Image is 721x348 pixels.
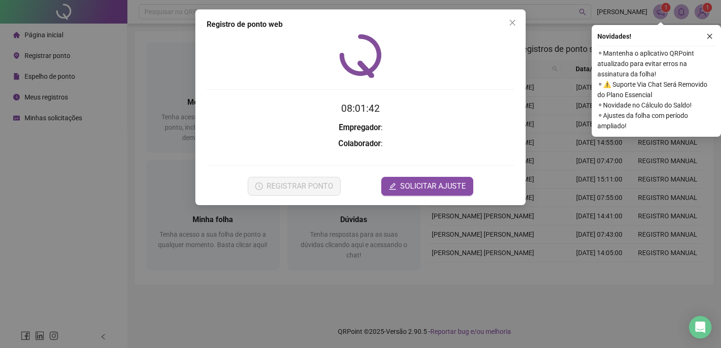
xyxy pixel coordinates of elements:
span: close [706,33,713,40]
button: Close [505,15,520,30]
strong: Empregador [339,123,381,132]
span: ⚬ Mantenha o aplicativo QRPoint atualizado para evitar erros na assinatura da folha! [597,48,715,79]
span: SOLICITAR AJUSTE [400,181,466,192]
span: ⚬ Ajustes da folha com período ampliado! [597,110,715,131]
strong: Colaborador [338,139,381,148]
time: 08:01:42 [341,103,380,114]
h3: : [207,122,514,134]
img: QRPoint [339,34,382,78]
span: ⚬ ⚠️ Suporte Via Chat Será Removido do Plano Essencial [597,79,715,100]
div: Registro de ponto web [207,19,514,30]
span: ⚬ Novidade no Cálculo do Saldo! [597,100,715,110]
div: Open Intercom Messenger [689,316,712,339]
h3: : [207,138,514,150]
span: Novidades ! [597,31,631,41]
span: close [509,19,516,26]
button: REGISTRAR PONTO [248,177,341,196]
span: edit [389,182,396,190]
button: editSOLICITAR AJUSTE [381,177,473,196]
